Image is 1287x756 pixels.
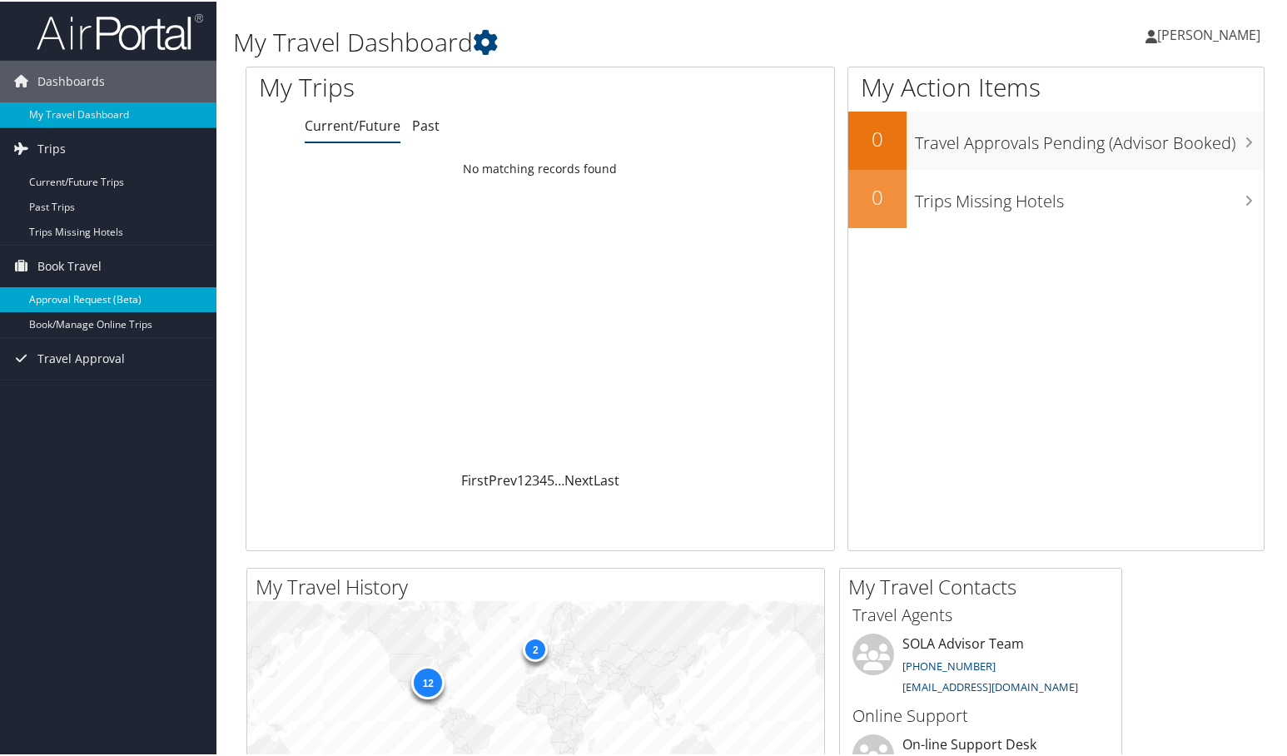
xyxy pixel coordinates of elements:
[902,657,996,672] a: [PHONE_NUMBER]
[539,470,547,488] a: 4
[848,68,1264,103] h1: My Action Items
[915,122,1264,153] h3: Travel Approvals Pending (Advisor Booked)
[547,470,554,488] a: 5
[852,602,1109,625] h3: Travel Agents
[848,168,1264,226] a: 0Trips Missing Hotels
[848,123,907,152] h2: 0
[256,571,824,599] h2: My Travel History
[37,11,203,50] img: airportal-logo.png
[844,632,1117,700] li: SOLA Advisor Team
[1145,8,1277,58] a: [PERSON_NAME]
[1157,24,1260,42] span: [PERSON_NAME]
[412,115,440,133] a: Past
[461,470,489,488] a: First
[915,180,1264,211] h3: Trips Missing Hotels
[532,470,539,488] a: 3
[411,664,445,698] div: 12
[524,470,532,488] a: 2
[305,115,400,133] a: Current/Future
[37,127,66,168] span: Trips
[848,110,1264,168] a: 0Travel Approvals Pending (Advisor Booked)
[594,470,619,488] a: Last
[37,59,105,101] span: Dashboards
[37,244,102,286] span: Book Travel
[902,678,1078,693] a: [EMAIL_ADDRESS][DOMAIN_NAME]
[517,470,524,488] a: 1
[259,68,577,103] h1: My Trips
[852,703,1109,726] h3: Online Support
[489,470,517,488] a: Prev
[233,23,929,58] h1: My Travel Dashboard
[564,470,594,488] a: Next
[554,470,564,488] span: …
[37,336,125,378] span: Travel Approval
[848,182,907,210] h2: 0
[848,571,1121,599] h2: My Travel Contacts
[246,152,834,182] td: No matching records found
[523,635,548,660] div: 2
